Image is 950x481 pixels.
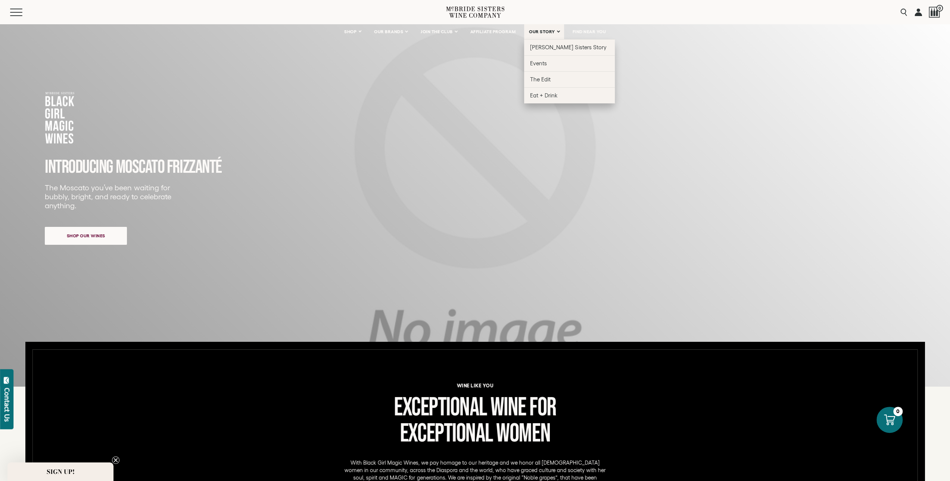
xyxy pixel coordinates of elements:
div: 0 [893,407,903,416]
span: OUR BRANDS [374,29,403,34]
a: JOIN THE CLUB [416,24,462,39]
span: OUR STORY [529,29,555,34]
span: AFFILIATE PROGRAM [470,29,516,34]
p: The Moscato you’ve been waiting for bubbly, bright, and ready to celebrate anything. [45,183,176,210]
a: OUR STORY [524,24,564,39]
span: 0 [936,5,943,12]
span: FRIZZANTé [167,156,222,178]
button: Mobile Menu Trigger [10,9,37,16]
a: Shop our wines [45,227,127,245]
div: Contact Us [3,388,11,422]
span: SHOP [344,29,357,34]
span: Events [530,60,547,66]
span: Eat + Drink [530,92,558,99]
h6: wine like you [197,383,752,388]
a: OUR BRANDS [369,24,412,39]
a: SHOP [339,24,365,39]
button: Close teaser [112,456,119,464]
span: Shop our wines [54,228,118,243]
span: SIGN UP! [47,467,75,476]
span: FIND NEAR YOU [573,29,606,34]
a: [PERSON_NAME] Sisters Story [524,39,615,55]
span: [PERSON_NAME] Sisters Story [530,44,607,50]
span: for [529,392,556,423]
span: Women [496,418,550,449]
div: SIGN UP!Close teaser [7,462,113,481]
span: Exceptional [394,392,487,423]
a: FIND NEAR YOU [568,24,611,39]
span: MOSCATO [116,156,165,178]
span: Exceptional [400,418,493,449]
a: AFFILIATE PROGRAM [465,24,521,39]
span: The Edit [530,76,551,82]
a: The Edit [524,71,615,87]
span: INTRODUCING [45,156,113,178]
span: Wine [490,392,526,423]
a: Eat + Drink [524,87,615,103]
a: Events [524,55,615,71]
span: JOIN THE CLUB [421,29,453,34]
